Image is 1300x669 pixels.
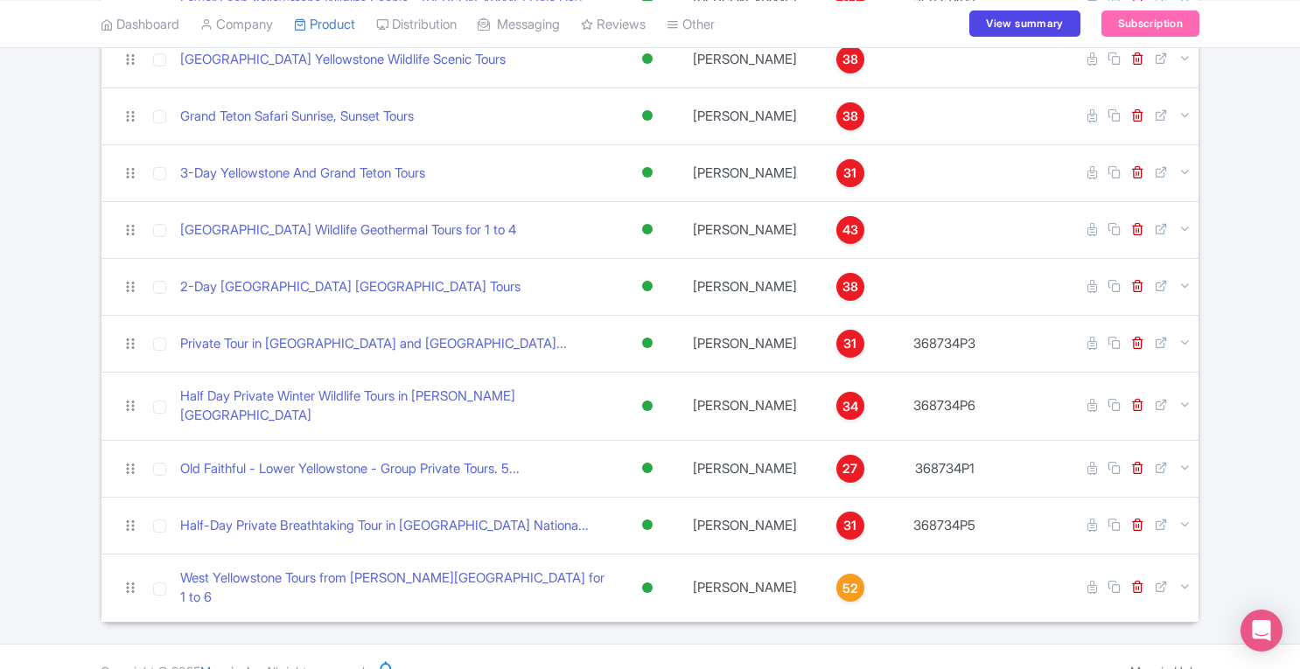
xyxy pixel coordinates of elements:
span: 38 [842,50,858,69]
td: [PERSON_NAME] [682,497,807,554]
span: 27 [842,459,857,478]
a: 38 [814,273,887,301]
span: 38 [842,277,858,296]
a: View summary [969,10,1080,37]
div: Active [639,575,656,601]
span: 52 [842,579,858,598]
td: 368734P1 [893,440,996,497]
span: 31 [843,334,856,353]
td: [PERSON_NAME] [682,372,807,440]
a: [GEOGRAPHIC_DATA] Wildlife Geothermal Tours for 1 to 4 [180,220,516,240]
td: [PERSON_NAME] [682,554,807,622]
a: Half-Day Private Breathtaking Tour in [GEOGRAPHIC_DATA] Nationa... [180,516,589,536]
td: [PERSON_NAME] [682,315,807,372]
span: 38 [842,107,858,126]
td: 368734P3 [893,315,996,372]
div: Active [639,160,656,185]
div: Active [639,456,656,481]
div: Active [639,331,656,356]
td: 368734P5 [893,497,996,554]
div: Active [639,512,656,538]
a: Subscription [1101,10,1199,37]
a: Old Faithful - Lower Yellowstone - Group Private Tours. 5... [180,459,520,479]
td: [PERSON_NAME] [682,31,807,87]
a: [GEOGRAPHIC_DATA] Yellowstone Wildlife Scenic Tours [180,50,506,70]
span: 31 [843,164,856,183]
a: 27 [814,455,887,483]
a: West Yellowstone Tours from [PERSON_NAME][GEOGRAPHIC_DATA] for 1 to 6 [180,568,605,608]
td: [PERSON_NAME] [682,144,807,201]
td: [PERSON_NAME] [682,87,807,144]
div: Active [639,217,656,242]
a: 38 [814,45,887,73]
a: 52 [814,574,887,602]
a: Grand Teton Safari Sunrise, Sunset Tours [180,107,414,127]
span: 43 [842,220,858,240]
div: Open Intercom Messenger [1241,610,1283,652]
a: 2-Day [GEOGRAPHIC_DATA] [GEOGRAPHIC_DATA] Tours [180,277,521,297]
div: Active [639,103,656,129]
td: [PERSON_NAME] [682,440,807,497]
a: 34 [814,392,887,420]
a: 31 [814,330,887,358]
span: 34 [842,397,858,416]
div: Active [639,274,656,299]
a: 43 [814,216,887,244]
a: 31 [814,159,887,187]
a: 38 [814,102,887,130]
div: Active [639,394,656,419]
td: [PERSON_NAME] [682,258,807,315]
a: 3-Day Yellowstone And Grand Teton Tours [180,164,425,184]
a: Half Day Private Winter Wildlife Tours in [PERSON_NAME][GEOGRAPHIC_DATA] [180,387,605,426]
span: 31 [843,516,856,535]
div: Active [639,46,656,72]
a: 31 [814,512,887,540]
td: 368734P6 [893,372,996,440]
td: [PERSON_NAME] [682,201,807,258]
a: Private Tour in [GEOGRAPHIC_DATA] and [GEOGRAPHIC_DATA]... [180,334,567,354]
